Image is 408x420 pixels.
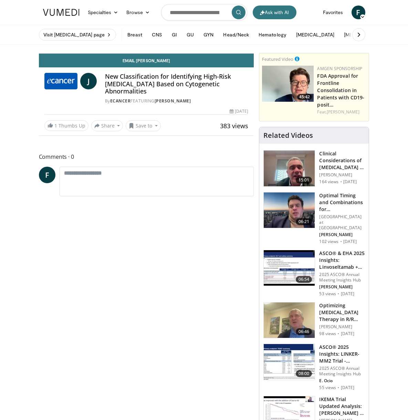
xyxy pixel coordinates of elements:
button: GU [182,28,198,42]
div: · [337,331,339,336]
a: 06:21 Optimal Timing and Combinations for [MEDICAL_DATA] in R/R MM: Perspecti… [GEOGRAPHIC_DATA] ... [263,192,365,244]
img: 6ca77676-5b95-40a8-bbfb-22fb10723519.150x105_q85_crop-smart_upscale.jpg [264,302,315,338]
div: · [337,291,339,297]
p: 98 views [319,331,336,336]
span: 383 views [220,122,248,130]
a: FDA Approval for Frontline Consolidation in Patients with CD19-posit… [317,73,364,108]
p: 164 views [319,179,338,185]
span: 15:01 [296,177,312,184]
p: [GEOGRAPHIC_DATA] at [GEOGRAPHIC_DATA] [319,214,365,231]
p: [PERSON_NAME] [319,172,365,178]
p: E. Ocio [319,378,365,384]
h3: IKEMA Trial Updated Analysis: [PERSON_NAME] in Patients With R/R MM [319,396,365,417]
div: Feat. [317,109,366,115]
a: Visit [MEDICAL_DATA] page [39,29,116,41]
h3: ASCO® 2025 Insights: LINKER-MM2 Trial - Linvoseltamab + [MEDICAL_DATA] … [319,344,365,364]
div: · [337,385,339,390]
h3: Clinical Considerations of [MEDICAL_DATA] in R/R MM: CANDOR and IKEMA S… [319,150,365,171]
input: Search topics, interventions [161,4,247,21]
button: [MEDICAL_DATA] [292,28,338,42]
span: 06:21 [296,218,312,225]
a: 06:54 ASCO® & EHA 2025 Insights: Linvoseltamab + [MEDICAL_DATA] in R/R MM - I… 2025 ASCO® Annual ... [263,250,365,297]
span: 08:00 [296,370,312,377]
a: Amgen Sponsorship [317,66,362,71]
p: 102 views [319,239,338,244]
a: Browse [122,5,154,19]
a: J [80,73,97,89]
img: c22d902b-453d-4628-9bff-4e4e94da0a16.150x105_q85_crop-smart_upscale.jpg [264,192,315,228]
p: 53 views [319,291,336,297]
img: 627c46e6-9bb0-4853-95c4-652416691ecf.150x105_q85_crop-smart_upscale.jpg [264,250,315,286]
button: Hematology [254,28,291,42]
p: [DATE] [343,179,357,185]
a: [PERSON_NAME] [155,98,191,104]
a: F [39,167,55,183]
small: Featured Video [262,56,293,62]
p: 55 views [319,385,336,390]
button: Share [91,120,123,131]
div: · [340,239,342,244]
div: · [340,179,342,185]
a: 08:00 ASCO® 2025 Insights: LINKER-MM2 Trial - Linvoseltamab + [MEDICAL_DATA] … 2025 ASCO® Annual ... [263,344,365,390]
button: CNS [148,28,166,42]
p: 2025 ASCO® Annual Meeting Insights Hub [319,272,365,283]
a: Specialties [84,5,123,19]
a: ecancer [110,98,131,104]
h4: Related Videos [263,131,313,140]
img: 0487cae3-be8e-480d-8894-c5ed9a1cba93.png.150x105_q85_crop-smart_upscale.png [262,66,314,102]
p: 2025 ASCO® Annual Meeting Insights Hub [319,366,365,377]
h3: ASCO® & EHA 2025 Insights: Linvoseltamab + [MEDICAL_DATA] in R/R MM - I… [319,250,365,270]
p: [DATE] [341,385,355,390]
p: [DATE] [341,331,355,336]
span: 06:46 [296,328,312,335]
a: Favorites [319,5,347,19]
p: [PERSON_NAME] [319,324,365,330]
a: [PERSON_NAME] [327,109,359,115]
a: 1 Thumbs Up [44,120,88,131]
button: Save to [126,120,161,131]
span: Comments 0 [39,152,254,161]
h3: Optimal Timing and Combinations for [MEDICAL_DATA] in R/R MM: Perspecti… [319,192,365,213]
button: Head/Neck [219,28,253,42]
p: [DATE] [341,291,355,297]
button: Breast [123,28,146,42]
a: F [352,5,365,19]
button: Ask with AI [253,5,296,19]
p: [PERSON_NAME] [319,232,365,237]
img: ecancer [44,73,77,89]
button: [MEDICAL_DATA] [340,28,386,42]
a: 15:01 Clinical Considerations of [MEDICAL_DATA] in R/R MM: CANDOR and IKEMA S… [PERSON_NAME] 164 ... [263,150,365,187]
img: VuMedi Logo [43,9,80,16]
a: 45:42 [262,66,314,102]
a: 06:46 Optimizing [MEDICAL_DATA] Therapy in R/R MM: Dose and Duration Consider… [PERSON_NAME] 98 v... [263,302,365,339]
div: [DATE] [230,108,248,114]
span: 06:54 [296,276,312,283]
h4: New Classification for Identifying High-Risk [MEDICAL_DATA] Based on Cytogenetic Abnormalities [105,73,249,95]
span: 45:42 [297,94,312,100]
a: Email [PERSON_NAME] [39,54,254,67]
button: GYN [199,28,218,42]
img: 56032840-fe3f-473c-b407-cef550fe1aff.150x105_q85_crop-smart_upscale.jpg [264,151,315,186]
p: [PERSON_NAME] [319,284,365,290]
h3: Optimizing [MEDICAL_DATA] Therapy in R/R MM: Dose and Duration Consider… [319,302,365,323]
p: [DATE] [343,239,357,244]
div: By FEATURING [105,98,249,104]
span: 1 [54,122,57,129]
img: 9c6afc73-87f6-4101-9b1d-1b40e9ae1038.150x105_q85_crop-smart_upscale.jpg [264,344,315,380]
button: GI [168,28,181,42]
